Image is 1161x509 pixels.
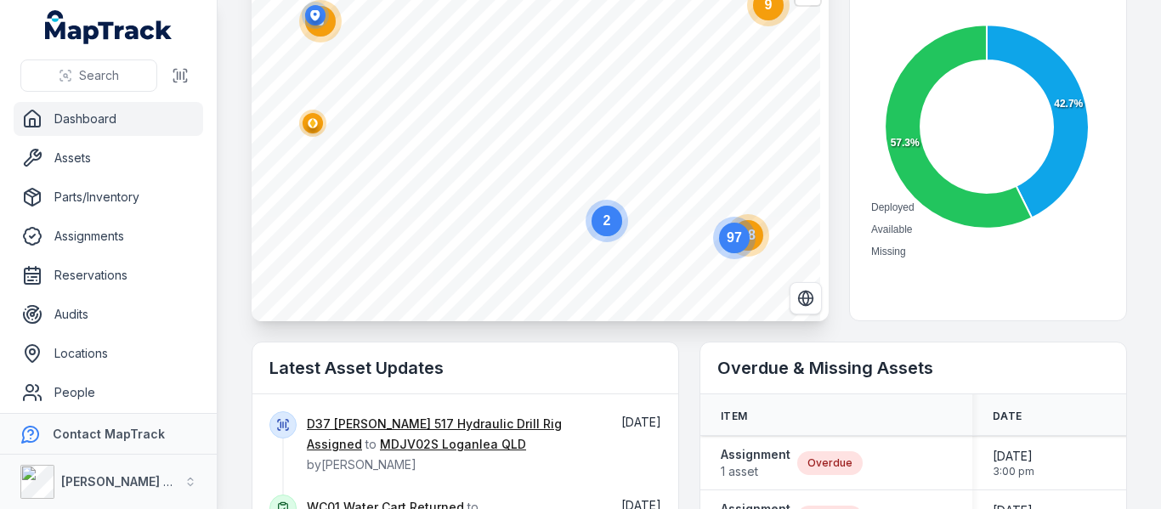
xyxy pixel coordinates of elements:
[14,180,203,214] a: Parts/Inventory
[727,230,742,245] text: 97
[621,415,661,429] span: [DATE]
[993,410,1022,423] span: Date
[53,427,165,441] strong: Contact MapTrack
[14,337,203,370] a: Locations
[871,223,912,235] span: Available
[993,448,1034,478] time: 9/30/2025, 3:00:00 PM
[14,376,203,410] a: People
[790,282,822,314] button: Switch to Satellite View
[797,451,863,475] div: Overdue
[871,201,915,213] span: Deployed
[14,141,203,175] a: Assets
[14,258,203,292] a: Reservations
[14,297,203,331] a: Audits
[721,463,790,480] span: 1 asset
[20,59,157,92] button: Search
[603,213,611,228] text: 2
[721,410,747,423] span: Item
[721,446,790,463] strong: Assignment
[871,246,906,257] span: Missing
[993,448,1034,465] span: [DATE]
[79,67,119,84] span: Search
[993,465,1034,478] span: 3:00 pm
[45,10,173,44] a: MapTrack
[14,219,203,253] a: Assignments
[269,356,661,380] h2: Latest Asset Updates
[717,356,1109,380] h2: Overdue & Missing Assets
[307,436,362,453] a: Assigned
[721,446,790,480] a: Assignment1 asset
[61,474,201,489] strong: [PERSON_NAME] Group
[14,102,203,136] a: Dashboard
[307,416,562,433] a: D37 [PERSON_NAME] 517 Hydraulic Drill Rig
[380,436,526,453] a: MDJV02S Loganlea QLD
[621,415,661,429] time: 10/7/2025, 8:40:17 AM
[307,416,562,472] span: to by [PERSON_NAME]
